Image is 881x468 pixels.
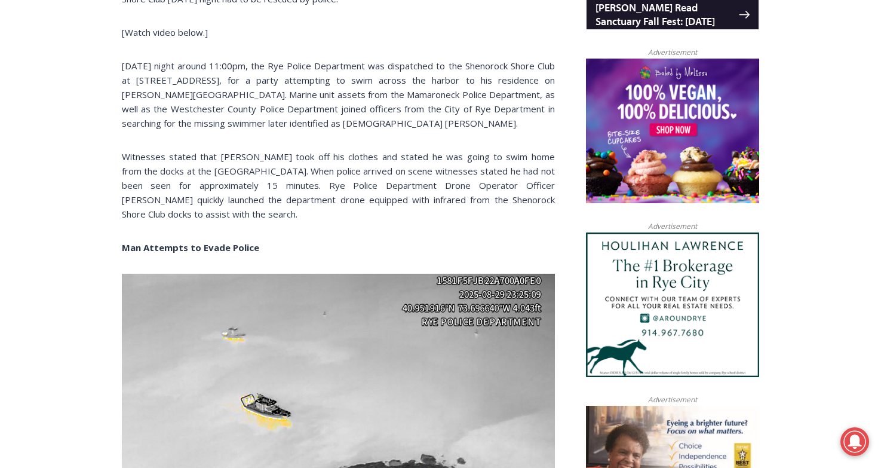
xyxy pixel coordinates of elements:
[287,116,579,149] a: Intern @ [DOMAIN_NAME]
[139,101,145,113] div: 6
[122,59,555,130] p: [DATE] night around 11:00pm, the Rye Police Department was dispatched to the Shenorock Shore Club...
[312,119,554,146] span: Intern @ [DOMAIN_NAME]
[302,1,564,116] div: "I learned about the history of a place I’d honestly never considered even as a resident of [GEOG...
[122,25,555,39] p: [Watch video below.]
[10,120,153,148] h4: [PERSON_NAME] Read Sanctuary Fall Fest: [DATE]
[636,221,709,232] span: Advertisement
[133,101,136,113] div: /
[636,394,709,405] span: Advertisement
[636,47,709,58] span: Advertisement
[122,149,555,221] p: Witnesses stated that [PERSON_NAME] took off his clothes and stated he was going to swim home fro...
[125,35,159,98] div: Live Music
[125,101,130,113] div: 4
[586,233,759,377] img: Houlihan Lawrence The #1 Brokerage in Rye City
[122,241,259,253] strong: Man Attempts to Evade Police
[586,59,759,203] img: Baked by Melissa
[1,119,173,149] a: [PERSON_NAME] Read Sanctuary Fall Fest: [DATE]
